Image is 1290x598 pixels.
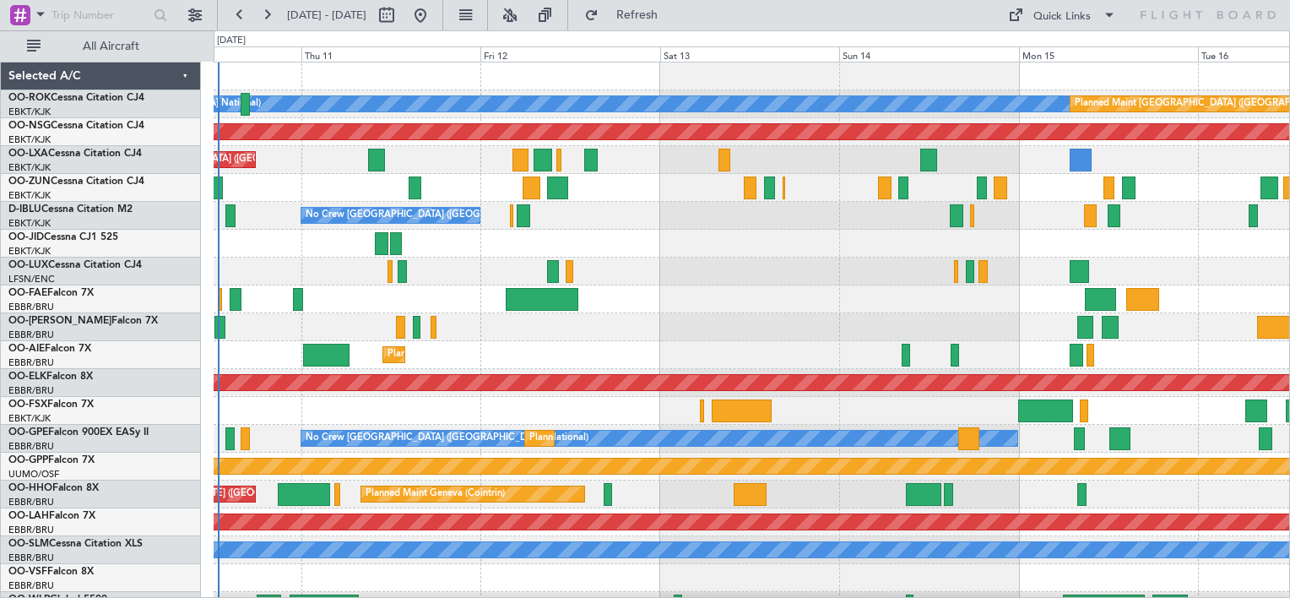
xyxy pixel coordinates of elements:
[8,567,47,577] span: OO-VSF
[8,483,52,493] span: OO-HHO
[529,426,835,451] div: Planned Maint [GEOGRAPHIC_DATA] ([GEOGRAPHIC_DATA] National)
[51,3,149,28] input: Trip Number
[8,133,51,146] a: EBKT/KJK
[217,34,246,48] div: [DATE]
[1019,46,1198,62] div: Mon 15
[8,427,48,438] span: OO-GPE
[44,41,178,52] span: All Aircraft
[8,204,133,215] a: D-IBLUCessna Citation M2
[8,121,51,131] span: OO-NSG
[8,539,49,549] span: OO-SLM
[8,245,51,258] a: EBKT/KJK
[306,203,588,228] div: No Crew [GEOGRAPHIC_DATA] ([GEOGRAPHIC_DATA] National)
[8,177,51,187] span: OO-ZUN
[8,149,48,159] span: OO-LXA
[8,204,41,215] span: D-IBLU
[8,567,94,577] a: OO-VSFFalcon 8X
[8,440,54,453] a: EBBR/BRU
[287,8,366,23] span: [DATE] - [DATE]
[8,260,48,270] span: OO-LUX
[8,121,144,131] a: OO-NSGCessna Citation CJ4
[8,273,55,285] a: LFSN/ENC
[8,524,54,536] a: EBBR/BRU
[8,344,45,354] span: OO-AIE
[8,496,54,508] a: EBBR/BRU
[8,372,93,382] a: OO-ELKFalcon 8X
[8,177,144,187] a: OO-ZUNCessna Citation CJ4
[8,427,149,438] a: OO-GPEFalcon 900EX EASy II
[1033,8,1091,25] div: Quick Links
[366,481,505,507] div: Planned Maint Geneva (Cointrin)
[8,356,54,369] a: EBBR/BRU
[8,288,94,298] a: OO-FAEFalcon 7X
[8,468,59,481] a: UUMO/OSF
[70,147,376,172] div: Planned Maint [GEOGRAPHIC_DATA] ([GEOGRAPHIC_DATA] National)
[480,46,659,62] div: Fri 12
[8,93,144,103] a: OO-ROKCessna Citation CJ4
[8,511,49,521] span: OO-LAH
[8,384,54,397] a: EBBR/BRU
[602,9,673,21] span: Refresh
[8,455,48,465] span: OO-GPP
[8,232,44,242] span: OO-JID
[19,33,183,60] button: All Aircraft
[8,316,158,326] a: OO-[PERSON_NAME]Falcon 7X
[8,316,111,326] span: OO-[PERSON_NAME]
[301,46,480,62] div: Thu 11
[8,412,51,425] a: EBKT/KJK
[8,344,91,354] a: OO-AIEFalcon 7X
[8,539,143,549] a: OO-SLMCessna Citation XLS
[8,552,54,564] a: EBBR/BRU
[8,301,54,313] a: EBBR/BRU
[8,400,94,410] a: OO-FSXFalcon 7X
[1000,2,1125,29] button: Quick Links
[8,455,95,465] a: OO-GPPFalcon 7X
[8,372,46,382] span: OO-ELK
[8,400,47,410] span: OO-FSX
[8,106,51,118] a: EBKT/KJK
[8,149,142,159] a: OO-LXACessna Citation CJ4
[8,232,118,242] a: OO-JIDCessna CJ1 525
[388,342,653,367] div: Planned Maint [GEOGRAPHIC_DATA] ([GEOGRAPHIC_DATA])
[8,329,54,341] a: EBBR/BRU
[8,93,51,103] span: OO-ROK
[839,46,1018,62] div: Sun 14
[8,579,54,592] a: EBBR/BRU
[660,46,839,62] div: Sat 13
[8,217,51,230] a: EBKT/KJK
[8,260,142,270] a: OO-LUXCessna Citation CJ4
[8,161,51,174] a: EBKT/KJK
[8,511,95,521] a: OO-LAHFalcon 7X
[8,189,51,202] a: EBKT/KJK
[306,426,588,451] div: No Crew [GEOGRAPHIC_DATA] ([GEOGRAPHIC_DATA] National)
[8,483,99,493] a: OO-HHOFalcon 8X
[126,481,330,507] div: AOG Maint [US_STATE] ([GEOGRAPHIC_DATA])
[8,288,47,298] span: OO-FAE
[577,2,678,29] button: Refresh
